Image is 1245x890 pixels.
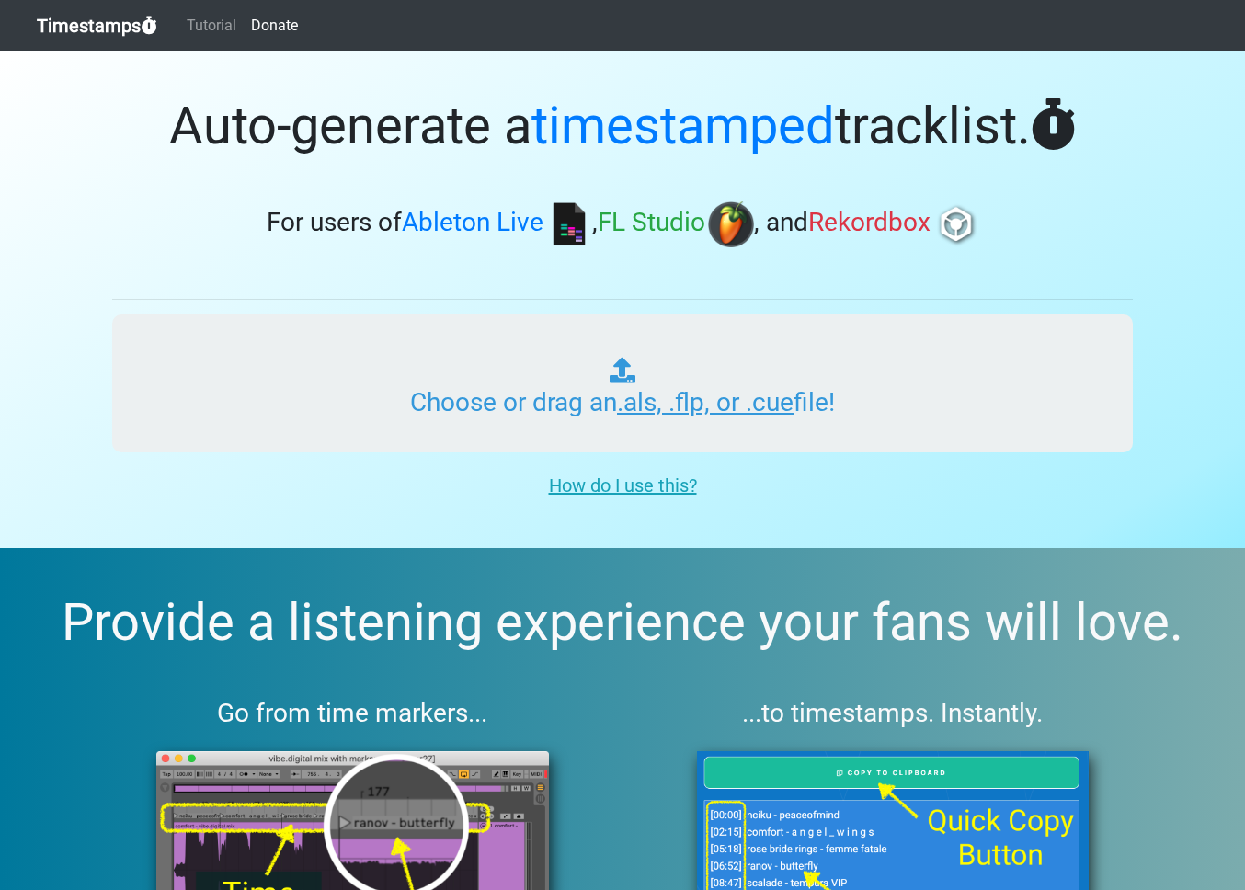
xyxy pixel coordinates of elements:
[112,96,1133,157] h1: Auto-generate a tracklist.
[653,698,1134,729] h3: ...to timestamps. Instantly.
[244,7,305,44] a: Donate
[402,208,543,238] span: Ableton Live
[546,201,592,247] img: ableton.png
[44,592,1201,654] h2: Provide a listening experience your fans will love.
[531,96,835,156] span: timestamped
[179,7,244,44] a: Tutorial
[112,201,1133,247] h3: For users of , , and
[112,698,593,729] h3: Go from time markers...
[598,208,705,238] span: FL Studio
[549,474,697,496] u: How do I use this?
[708,201,754,247] img: fl.png
[37,7,157,44] a: Timestamps
[808,208,931,238] span: Rekordbox
[933,201,979,247] img: rb.png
